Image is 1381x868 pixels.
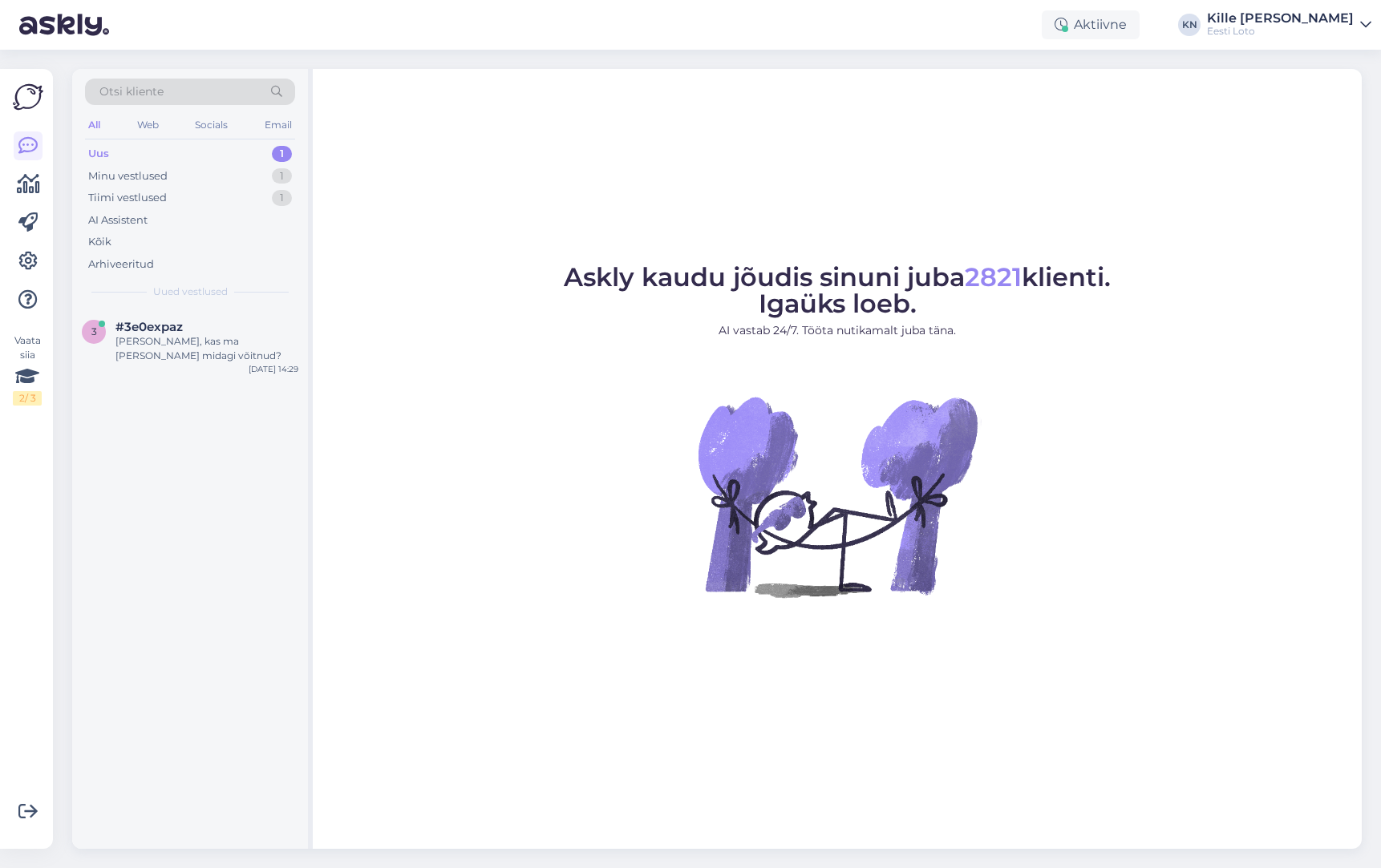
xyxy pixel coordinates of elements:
[134,115,162,135] div: Web
[261,115,295,135] div: Email
[272,190,292,206] div: 1
[1178,14,1201,36] div: KN
[115,320,183,334] span: #3e0expaz
[693,352,982,640] img: No Chat active
[88,168,168,184] div: Minu vestlused
[88,146,109,162] div: Uus
[192,115,231,135] div: Socials
[13,391,42,406] div: 2 / 3
[88,256,154,273] div: Arhiveeritud
[85,115,103,135] div: All
[272,168,292,184] div: 1
[13,82,43,112] img: Askly Logo
[272,146,292,162] div: 1
[1207,25,1354,38] div: Eesti Loto
[249,363,298,375] div: [DATE] 14:29
[564,322,1111,339] p: AI vastab 24/7. Tööta nutikamalt juba täna.
[88,190,167,206] div: Tiimi vestlused
[1207,12,1371,38] a: Kille [PERSON_NAME]Eesti Loto
[88,234,111,250] div: Kõik
[153,285,228,299] span: Uued vestlused
[91,325,97,337] span: 3
[1207,12,1354,25] div: Kille [PERSON_NAME]
[88,212,148,228] div: AI Assistent
[99,83,164,100] span: Otsi kliente
[965,261,1022,293] span: 2821
[564,261,1111,319] span: Askly kaudu jõudis sinuni juba klienti. Igaüks loeb.
[115,334,298,363] div: [PERSON_NAME], kas ma [PERSON_NAME] midagi võitnud?
[13,333,42,406] div: Vaata siia
[1042,10,1140,39] div: Aktiivne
